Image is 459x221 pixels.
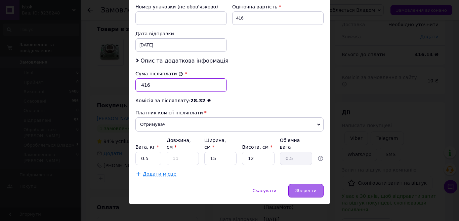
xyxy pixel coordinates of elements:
label: Ширина, см [204,138,226,150]
span: Зберегти [295,188,317,193]
label: Вага, кг [135,144,159,150]
span: Отримувач [135,117,324,132]
div: Дата відправки [135,30,227,37]
label: Висота, см [242,144,272,150]
span: Платник комісії післяплати [135,110,203,115]
label: Сума післяплати [135,71,183,76]
div: Комісія за післяплату: [135,97,324,104]
div: Номер упаковки (не обов'язково) [135,3,227,10]
label: Довжина, см [167,138,191,150]
span: 28.32 ₴ [191,98,211,103]
span: Скасувати [252,188,276,193]
div: Об'ємна вага [280,137,312,150]
span: Опис та додаткова інформація [140,58,228,64]
span: Додати місце [143,171,176,177]
div: Оціночна вартість [232,3,324,10]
